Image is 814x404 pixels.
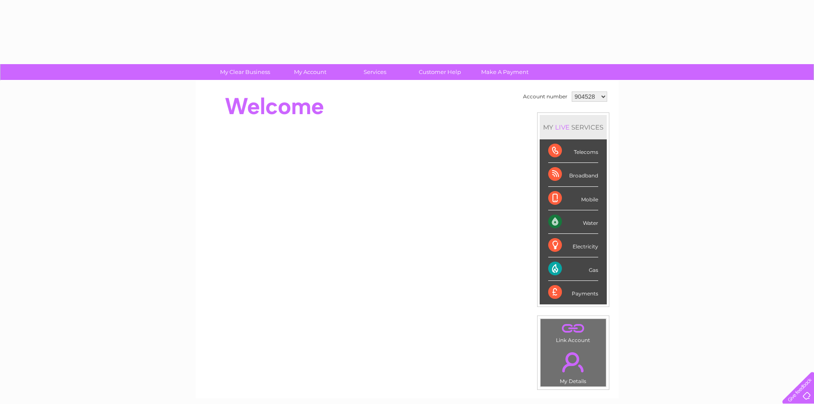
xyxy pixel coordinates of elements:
[521,89,570,104] td: Account number
[548,234,598,257] div: Electricity
[553,123,571,131] div: LIVE
[548,139,598,163] div: Telecoms
[548,210,598,234] div: Water
[210,64,280,80] a: My Clear Business
[548,187,598,210] div: Mobile
[340,64,410,80] a: Services
[540,345,606,387] td: My Details
[543,347,604,377] a: .
[543,321,604,336] a: .
[470,64,540,80] a: Make A Payment
[548,257,598,281] div: Gas
[540,318,606,345] td: Link Account
[548,281,598,304] div: Payments
[540,115,607,139] div: MY SERVICES
[548,163,598,186] div: Broadband
[405,64,475,80] a: Customer Help
[275,64,345,80] a: My Account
